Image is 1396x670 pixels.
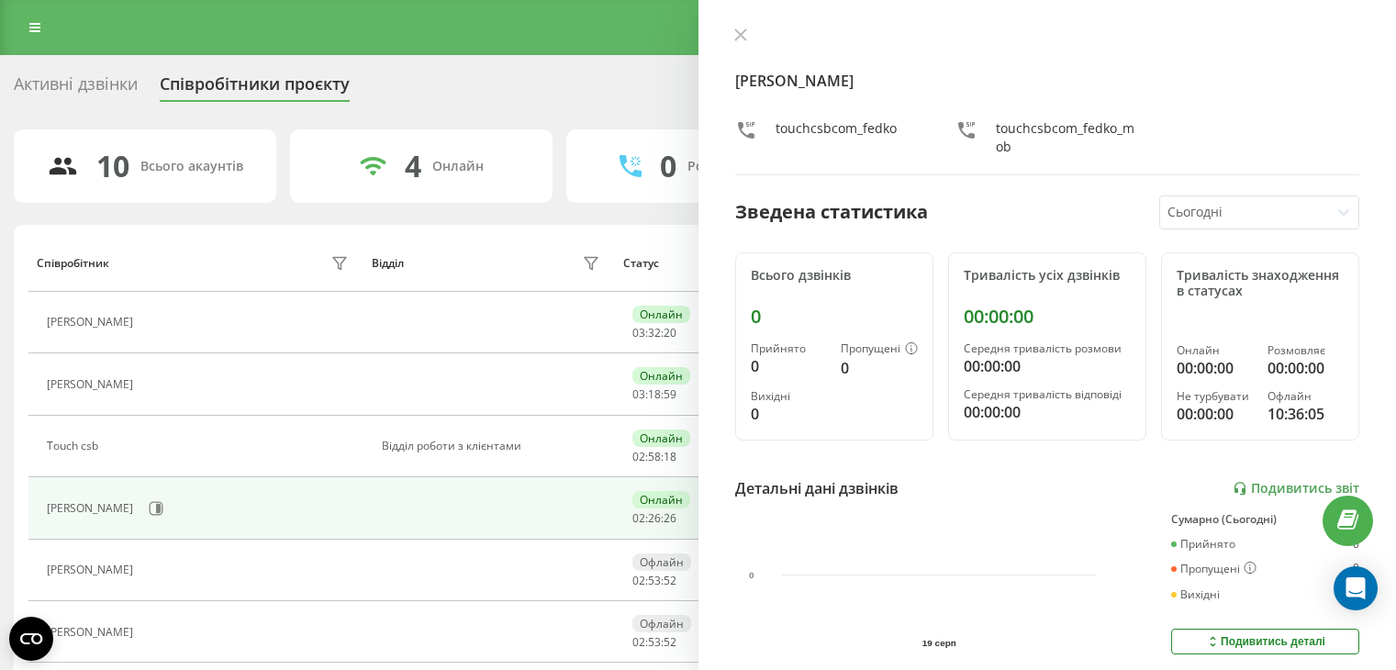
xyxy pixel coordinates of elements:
span: 52 [664,634,676,650]
div: Розмовляє [1268,344,1344,357]
div: 00:00:00 [964,355,1131,377]
span: 02 [632,510,645,526]
div: Пропущені [841,342,918,357]
div: 4 [405,149,421,184]
div: Онлайн [632,306,690,323]
div: Не турбувати [1177,390,1253,403]
div: 00:00:00 [964,401,1131,423]
div: [PERSON_NAME] [47,626,138,639]
span: 26 [664,510,676,526]
div: 0 [751,306,918,328]
div: Онлайн [632,430,690,447]
div: : : [632,575,676,587]
div: Середня тривалість відповіді [964,388,1131,401]
div: Open Intercom Messenger [1334,566,1378,610]
div: [PERSON_NAME] [47,502,138,515]
div: Онлайн [632,367,690,385]
button: Подивитись деталі [1171,629,1359,654]
a: Подивитись звіт [1233,481,1359,497]
span: 53 [648,634,661,650]
div: 0 [660,149,676,184]
div: Середня тривалість розмови [964,342,1131,355]
div: Тривалість знаходження в статусах [1177,268,1344,299]
div: Співробітник [37,257,109,270]
span: 58 [648,449,661,464]
span: 02 [632,573,645,588]
div: Офлайн [632,553,691,571]
div: Прийнято [1171,538,1235,551]
div: Всього дзвінків [751,268,918,284]
span: 59 [664,386,676,402]
div: : : [632,512,676,525]
div: Зведена статистика [735,198,928,226]
div: [PERSON_NAME] [47,564,138,576]
span: 18 [664,449,676,464]
div: 0 [841,357,918,379]
div: Вихідні [1171,588,1220,601]
span: 26 [648,510,661,526]
div: 0 [1353,562,1359,576]
span: 18 [648,386,661,402]
div: Вихідні [751,390,826,403]
div: Подивитись деталі [1205,634,1325,649]
div: Офлайн [632,615,691,632]
div: touchcsbcom_fedko [776,119,897,156]
div: Розмовляють [687,159,776,174]
div: Відділ роботи з клієнтами [382,440,605,452]
span: 32 [648,325,661,341]
div: 0 [1353,538,1359,551]
span: 20 [664,325,676,341]
span: 53 [648,573,661,588]
div: 10:36:05 [1268,403,1344,425]
div: [PERSON_NAME] [47,316,138,329]
div: Офлайн [1268,390,1344,403]
div: Прийнято [751,342,826,355]
div: Пропущені [1171,562,1256,576]
div: : : [632,451,676,463]
text: 0 [749,570,754,580]
div: 00:00:00 [964,306,1131,328]
button: Open CMP widget [9,617,53,661]
div: Співробітники проєкту [160,74,350,103]
text: 19 серп [922,638,956,648]
div: Активні дзвінки [14,74,138,103]
h4: [PERSON_NAME] [735,70,1360,92]
div: 00:00:00 [1268,357,1344,379]
div: Онлайн [1177,344,1253,357]
div: Онлайн [432,159,484,174]
div: 0 [751,403,826,425]
div: touchcsbcom_fedko_mob [996,119,1139,156]
div: Онлайн [632,491,690,508]
div: Touch csb [47,440,103,452]
div: Детальні дані дзвінків [735,477,899,499]
div: : : [632,327,676,340]
span: 03 [632,386,645,402]
div: Відділ [372,257,404,270]
span: 02 [632,634,645,650]
div: 00:00:00 [1177,357,1253,379]
div: [PERSON_NAME] [47,378,138,391]
div: Всього акаунтів [140,159,243,174]
span: 02 [632,449,645,464]
div: 10 [96,149,129,184]
span: 52 [664,573,676,588]
div: : : [632,388,676,401]
span: 03 [632,325,645,341]
div: 0 [751,355,826,377]
div: Статус [623,257,659,270]
div: Сумарно (Сьогодні) [1171,513,1359,526]
div: : : [632,636,676,649]
div: 00:00:00 [1177,403,1253,425]
div: Тривалість усіх дзвінків [964,268,1131,284]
